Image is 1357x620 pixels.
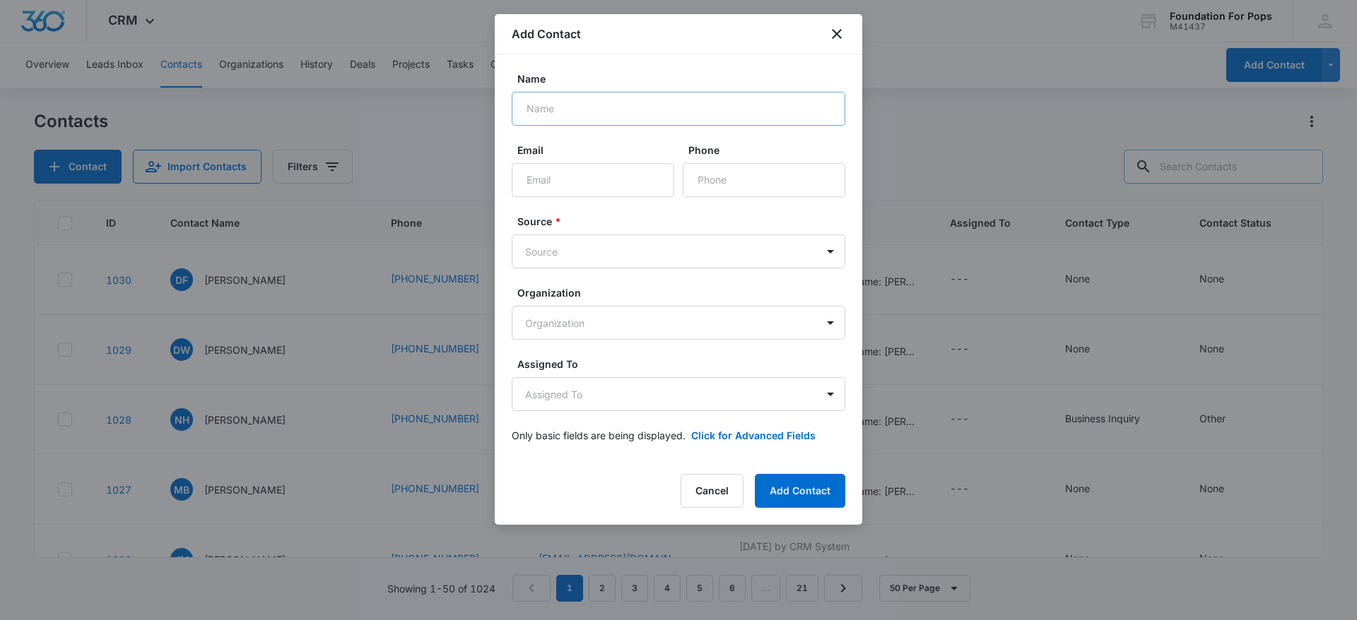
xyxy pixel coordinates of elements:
button: close [828,25,845,42]
label: Name [517,71,851,86]
input: Email [512,163,674,197]
label: Phone [688,143,851,157]
button: Add Contact [755,474,845,508]
label: Email [517,143,680,157]
button: Cancel [681,474,744,508]
p: Only basic fields are being displayed. [512,428,686,443]
h1: Add Contact [512,25,581,42]
button: Click for Advanced Fields [691,428,816,443]
label: Organization [517,285,851,300]
label: Assigned To [517,357,851,371]
input: Phone [683,163,845,197]
label: Source [517,214,851,229]
input: Name [512,92,845,126]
